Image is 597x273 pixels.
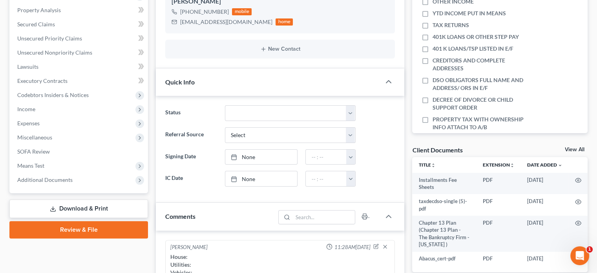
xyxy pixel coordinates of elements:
input: -- : -- [306,150,347,165]
span: Income [17,106,35,112]
td: taxdecdso-single (5)-pdf [412,194,477,216]
iframe: Intercom live chat [570,246,589,265]
span: Quick Info [165,78,195,86]
a: View All [565,147,584,152]
a: Review & File [9,221,148,238]
input: Search... [293,211,355,224]
td: [DATE] [521,252,569,266]
span: CREDITORS AND COMPLETE ADDRESSES [433,57,537,72]
span: Unsecured Priority Claims [17,35,82,42]
span: 11:28AM[DATE] [334,244,370,251]
span: 401K LOANS OR OTHER STEP PAY [433,33,519,41]
span: Means Test [17,162,44,169]
td: Abacus_cert-pdf [412,252,477,266]
span: [PHONE_NUMBER] [180,8,229,15]
label: IC Date [161,171,221,187]
td: Chapter 13 Plan (Chapter 13 Plan - The Bankruptcy Firm - [US_STATE] ) [412,216,477,252]
span: Codebtors Insiders & Notices [17,92,89,98]
span: Secured Claims [17,21,55,27]
td: [DATE] [521,173,569,194]
span: SOFA Review [17,148,50,155]
span: Executory Contracts [17,77,68,84]
div: [PERSON_NAME] [170,244,208,251]
span: Unsecured Nonpriority Claims [17,49,92,56]
span: TAX RETURNS [433,21,469,29]
div: Client Documents [412,146,462,154]
span: Lawsuits [17,63,38,70]
span: DSO OBLIGATORS FULL NAME AND ADDRESS/ ORS IN E/F [433,76,537,92]
td: PDF [477,173,521,194]
td: [DATE] [521,216,569,252]
a: Secured Claims [11,17,148,31]
a: SOFA Review [11,145,148,159]
a: Executory Contracts [11,74,148,88]
span: Property Analysis [17,7,61,13]
a: Lawsuits [11,60,148,74]
label: Signing Date [161,149,221,165]
a: None [225,171,298,186]
span: YTD INCOME PUT IN MEANS [433,9,506,17]
span: PROPERTY TAX WITH OWNERSHIP INFO ATTACH TO A/B [433,115,537,131]
input: -- : -- [306,171,347,186]
a: Date Added expand_more [527,162,562,168]
span: Expenses [17,120,40,126]
a: Property Analysis [11,3,148,17]
a: Unsecured Priority Claims [11,31,148,46]
a: Download & Print [9,200,148,218]
span: Additional Documents [17,176,73,183]
span: 401 K LOANS/TSP LISTED IN E/F [433,45,513,53]
td: PDF [477,194,521,216]
span: 1 [586,246,593,253]
i: unfold_more [431,163,435,168]
td: Installments Fee Sheets [412,173,477,194]
a: None [225,150,298,165]
td: PDF [477,216,521,252]
a: Titleunfold_more [418,162,435,168]
i: expand_more [558,163,562,168]
button: New Contact [172,46,389,52]
i: unfold_more [510,163,515,168]
td: [DATE] [521,194,569,216]
label: Status [161,105,221,121]
label: Referral Source [161,127,221,143]
span: DECREE OF DIVORCE OR CHILD SUPPORT ORDER [433,96,537,112]
div: [EMAIL_ADDRESS][DOMAIN_NAME] [180,18,272,26]
div: home [276,18,293,26]
a: Extensionunfold_more [483,162,515,168]
span: Miscellaneous [17,134,52,141]
span: Comments [165,213,195,220]
div: mobile [232,8,252,15]
td: PDF [477,252,521,266]
a: Unsecured Nonpriority Claims [11,46,148,60]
